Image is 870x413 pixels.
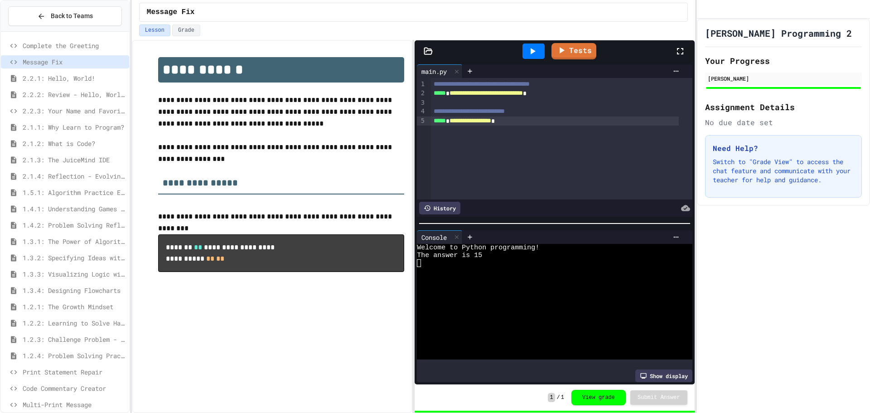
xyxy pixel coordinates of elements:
div: 1 [417,80,426,89]
span: 2.1.3: The JuiceMind IDE [23,155,126,165]
span: 1.4.2: Problem Solving Reflection [23,220,126,230]
div: 4 [417,107,426,116]
span: The answer is 15 [417,252,482,259]
span: Welcome to Python programming! [417,244,539,252]
span: 2.2.2: Review - Hello, World! [23,90,126,99]
h3: Need Help? [713,143,854,154]
span: 1.2.1: The Growth Mindset [23,302,126,311]
p: Switch to "Grade View" to access the chat feature and communicate with your teacher for help and ... [713,157,854,185]
span: 1.3.2: Specifying Ideas with Pseudocode [23,253,126,262]
span: Message Fix [23,57,126,67]
div: No due date set [705,117,862,128]
h2: Your Progress [705,54,862,67]
span: 1.2.2: Learning to Solve Hard Problems [23,318,126,328]
button: Lesson [139,24,170,36]
span: 2.2.1: Hello, World! [23,73,126,83]
span: 1.2.3: Challenge Problem - The Bridge [23,335,126,344]
div: 2 [417,89,426,98]
a: Tests [551,43,596,59]
div: main.py [417,67,451,76]
span: Code Commentary Creator [23,384,126,393]
div: Console [417,233,451,242]
span: 2.1.2: What is Code? [23,139,126,148]
span: 1.4.1: Understanding Games with Flowcharts [23,204,126,214]
span: / [557,394,560,401]
span: Complete the Greeting [23,41,126,50]
span: 1 [548,393,555,402]
span: 2.2.3: Your Name and Favorite Movie [23,106,126,116]
span: 2.1.4: Reflection - Evolving Technology [23,171,126,181]
h1: [PERSON_NAME] Programming 2 [705,27,852,39]
div: Console [417,230,463,244]
span: 1.5.1: Algorithm Practice Exercises [23,188,126,197]
div: 3 [417,98,426,107]
button: View grade [571,390,626,405]
div: [PERSON_NAME] [708,74,859,83]
span: 1.3.3: Visualizing Logic with Flowcharts [23,269,126,279]
span: Back to Teams [51,11,93,21]
div: 5 [417,117,426,126]
div: History [419,202,460,214]
div: main.py [417,64,463,78]
span: 1.2.4: Problem Solving Practice [23,351,126,360]
h2: Assignment Details [705,101,862,113]
button: Grade [172,24,200,36]
span: Print Statement Repair [23,367,126,377]
div: Show display [635,369,692,382]
span: 1 [561,394,564,401]
span: 1.3.1: The Power of Algorithms [23,237,126,246]
button: Back to Teams [8,6,122,26]
span: 1.3.4: Designing Flowcharts [23,286,126,295]
span: Message Fix [147,7,195,18]
span: 2.1.1: Why Learn to Program? [23,122,126,132]
span: Multi-Print Message [23,400,126,409]
button: Submit Answer [630,390,687,405]
span: Submit Answer [638,394,680,401]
